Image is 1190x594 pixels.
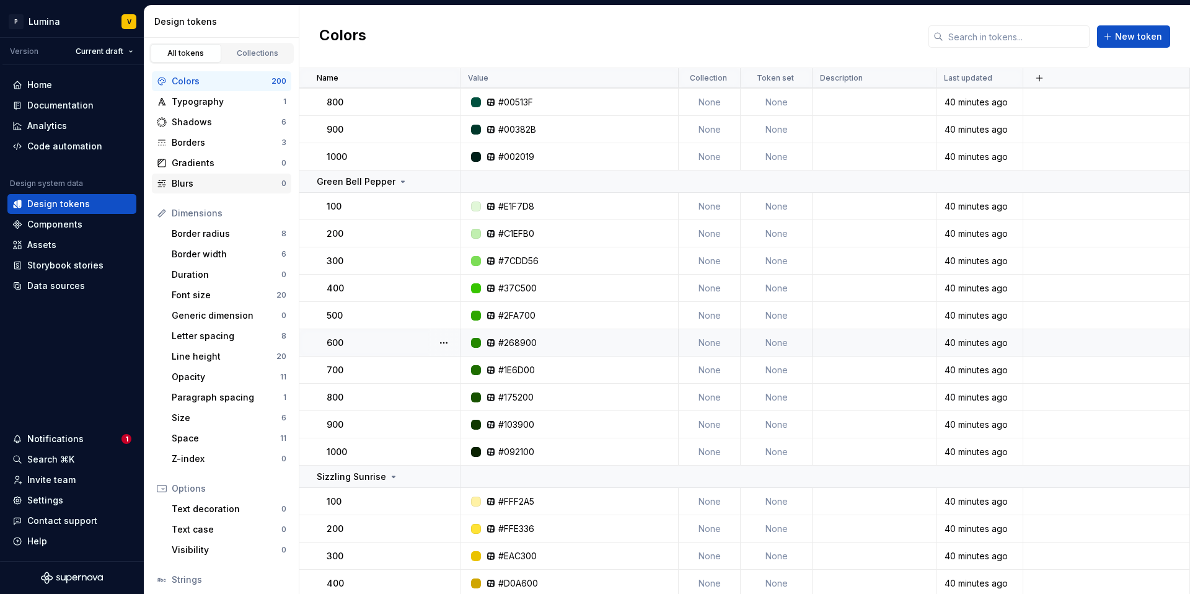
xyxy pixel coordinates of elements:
div: #2FA700 [498,309,535,322]
div: 0 [281,311,286,321]
div: P [9,14,24,29]
div: #D0A600 [498,577,538,590]
td: None [679,488,741,515]
td: None [741,329,813,357]
a: Space11 [167,428,291,448]
div: #002019 [498,151,534,163]
p: Sizzling Sunrise [317,471,386,483]
td: None [679,275,741,302]
td: None [741,193,813,220]
td: None [679,193,741,220]
td: None [679,543,741,570]
td: None [741,438,813,466]
div: 11 [280,433,286,443]
div: Contact support [27,515,97,527]
a: Letter spacing8 [167,326,291,346]
a: Text case0 [167,520,291,539]
a: Generic dimension0 [167,306,291,326]
input: Search in tokens... [943,25,1090,48]
div: Storybook stories [27,259,104,272]
span: 1 [121,434,131,444]
td: None [741,275,813,302]
p: 400 [327,577,344,590]
td: None [679,143,741,171]
div: Collections [227,48,289,58]
a: Analytics [7,116,136,136]
div: #C1EFB0 [498,228,534,240]
div: 40 minutes ago [937,550,1022,562]
div: #268900 [498,337,537,349]
div: 200 [271,76,286,86]
div: Gradients [172,157,281,169]
div: Version [10,47,38,56]
div: Borders [172,136,281,149]
td: None [679,89,741,116]
a: Size6 [167,408,291,428]
div: 8 [281,229,286,239]
td: None [741,143,813,171]
a: Border width6 [167,244,291,264]
div: Assets [27,239,56,251]
div: Design system data [10,179,83,188]
div: Settings [27,494,63,507]
div: 40 minutes ago [937,495,1022,508]
a: Design tokens [7,194,136,214]
div: #1E6D00 [498,364,535,376]
p: 800 [327,391,343,404]
div: Help [27,535,47,547]
svg: Supernova Logo [41,572,103,584]
div: 1 [283,97,286,107]
p: Value [468,73,488,83]
div: #FFE336 [498,523,534,535]
div: 40 minutes ago [937,200,1022,213]
td: None [679,411,741,438]
a: Colors200 [152,71,291,91]
div: 40 minutes ago [937,523,1022,535]
div: V [127,17,131,27]
div: 0 [281,525,286,534]
td: None [679,357,741,384]
div: Components [27,218,82,231]
td: None [741,411,813,438]
a: Components [7,215,136,234]
div: Border width [172,248,281,260]
p: 300 [327,255,343,267]
p: Collection [690,73,727,83]
div: Invite team [27,474,76,486]
div: Code automation [27,140,102,153]
a: Shadows6 [152,112,291,132]
p: Name [317,73,338,83]
p: 300 [327,550,343,562]
span: Current draft [76,47,123,56]
div: Paragraph spacing [172,391,283,404]
div: Notifications [27,433,84,445]
a: Settings [7,490,136,510]
td: None [741,488,813,515]
div: 8 [281,331,286,341]
div: Duration [172,268,281,281]
div: #175200 [498,391,534,404]
div: 40 minutes ago [937,419,1022,431]
p: Description [820,73,863,83]
div: 20 [276,352,286,361]
div: Text case [172,523,281,536]
td: None [741,89,813,116]
p: 500 [327,309,343,322]
div: 40 minutes ago [937,123,1022,136]
div: Search ⌘K [27,453,74,466]
div: Typography [172,95,283,108]
td: None [741,543,813,570]
p: 1000 [327,151,347,163]
a: Borders3 [152,133,291,153]
p: 900 [327,123,343,136]
button: Search ⌘K [7,450,136,469]
p: 100 [327,200,342,213]
td: None [679,116,741,143]
p: Last updated [944,73,992,83]
div: #FFF2A5 [498,495,534,508]
p: 1000 [327,446,347,458]
a: Visibility0 [167,540,291,560]
p: 800 [327,96,343,109]
button: PLuminaV [2,8,141,35]
td: None [679,247,741,275]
